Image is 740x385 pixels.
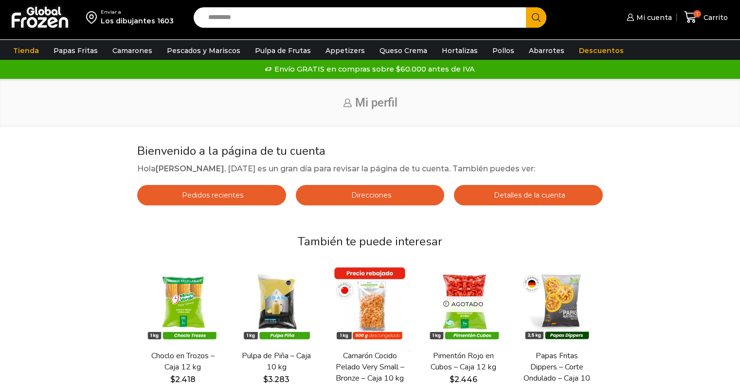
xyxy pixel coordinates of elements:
span: Detalles de la cuenta [491,191,565,200]
span: 1 [693,10,701,18]
a: Pimentón Rojo en Cubos – Caja 12 kg [429,350,498,373]
a: Pescados y Mariscos [162,41,245,60]
span: También te puede interesar [298,234,442,249]
span: Carrito [701,13,728,22]
a: Descuentos [574,41,629,60]
a: Pollos [487,41,519,60]
a: Mi cuenta [624,8,672,27]
a: Direcciones [296,185,445,205]
p: Hola , [DATE] es un gran día para revisar la página de tu cuenta. También puedes ver: [137,163,603,175]
bdi: 2.418 [170,375,196,384]
a: Queso Crema [375,41,432,60]
div: Los dibujantes 1603 [101,16,174,26]
img: address-field-icon.svg [86,9,101,25]
span: $ [450,375,454,384]
span: Mi perfil [355,96,397,110]
span: Direcciones [349,191,391,200]
strong: [PERSON_NAME] [156,164,224,173]
span: $ [263,375,268,384]
a: Camarón Cocido Pelado Very Small – Bronze – Caja 10 kg [335,350,404,385]
p: Agotado [436,296,490,312]
a: 1 Carrito [682,6,730,29]
a: Hortalizas [437,41,483,60]
span: Bienvenido a la página de tu cuenta [137,143,325,159]
button: Search button [526,7,546,28]
a: Pulpa de Frutas [250,41,316,60]
bdi: 3.283 [263,375,289,384]
a: Choclo en Trozos – Caja 12 kg [148,350,217,373]
a: Pedidos recientes [137,185,286,205]
span: $ [170,375,175,384]
span: Pedidos recientes [180,191,243,200]
a: Camarones [108,41,157,60]
div: Enviar a [101,9,174,16]
a: Tienda [8,41,44,60]
a: Detalles de la cuenta [454,185,603,205]
a: Abarrotes [524,41,569,60]
a: Papas Fritas [49,41,103,60]
bdi: 2.446 [450,375,477,384]
span: Mi cuenta [634,13,672,22]
a: Appetizers [321,41,370,60]
a: Pulpa de Piña – Caja 10 kg [242,350,311,373]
